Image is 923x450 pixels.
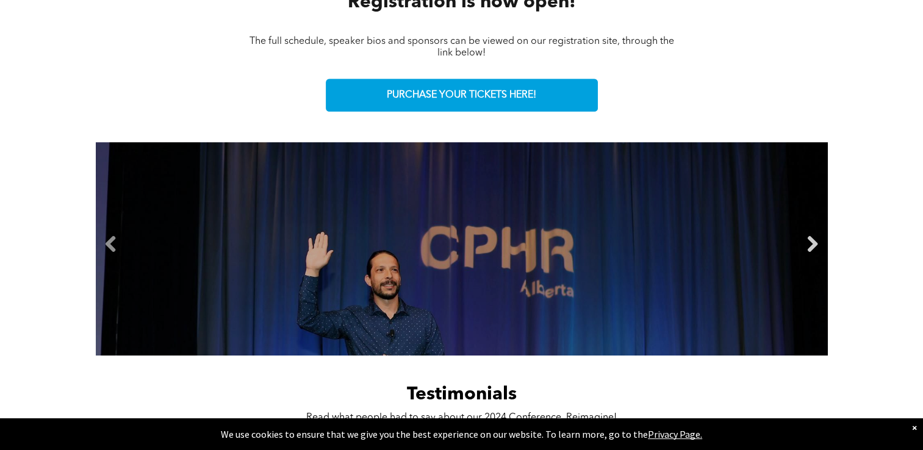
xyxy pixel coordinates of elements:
[387,90,536,101] span: PURCHASE YOUR TICKETS HERE!
[326,79,598,112] a: PURCHASE YOUR TICKETS HERE!
[250,37,674,58] span: The full schedule, speaker bios and sponsors can be viewed on our registration site, through the ...
[912,421,917,434] div: Dismiss notification
[407,385,517,404] span: Testimonials
[803,235,822,254] a: Next
[102,235,120,254] a: Previous
[648,428,702,440] a: Privacy Page.
[306,413,617,423] span: Read what people had to say about our 2024 Conference, Reimagine!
